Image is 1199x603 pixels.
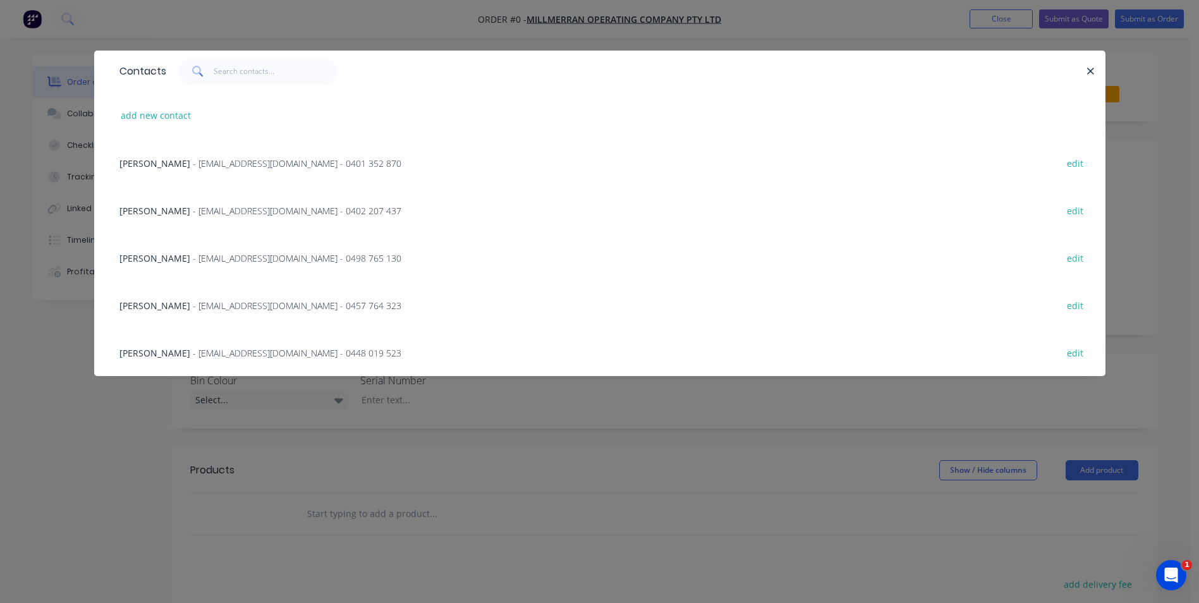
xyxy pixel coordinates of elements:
[1061,296,1090,314] button: edit
[113,51,166,92] div: Contacts
[119,205,190,217] span: [PERSON_NAME]
[1156,560,1186,590] iframe: Intercom live chat
[1061,154,1090,171] button: edit
[214,59,337,84] input: Search contacts...
[114,107,198,124] button: add new contact
[119,300,190,312] span: [PERSON_NAME]
[1061,344,1090,361] button: edit
[1061,202,1090,219] button: edit
[119,157,190,169] span: [PERSON_NAME]
[119,252,190,264] span: [PERSON_NAME]
[119,347,190,359] span: [PERSON_NAME]
[1061,249,1090,266] button: edit
[193,157,401,169] span: - [EMAIL_ADDRESS][DOMAIN_NAME] - 0401 352 870
[1182,560,1192,570] span: 1
[193,347,401,359] span: - [EMAIL_ADDRESS][DOMAIN_NAME] - 0448 019 523
[193,205,401,217] span: - [EMAIL_ADDRESS][DOMAIN_NAME] - 0402 207 437
[193,252,401,264] span: - [EMAIL_ADDRESS][DOMAIN_NAME] - 0498 765 130
[193,300,401,312] span: - [EMAIL_ADDRESS][DOMAIN_NAME] - 0457 764 323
